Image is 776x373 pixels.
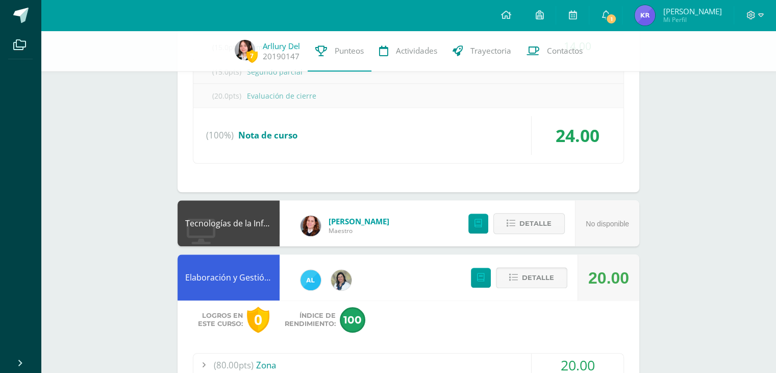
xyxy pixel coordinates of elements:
button: Detalle [496,267,567,288]
div: Tecnologías de la Información y la Comunicación 4 [178,200,280,246]
div: Segundo parcial [193,60,623,83]
span: (100%) [206,116,234,155]
img: 8ffada8596f3de15cd32750103dbd582.png [235,40,255,60]
span: No disponible [586,220,629,228]
a: Arllury del [263,41,300,51]
div: Elaboración y Gestión de Proyectos [178,254,280,300]
a: Actividades [371,31,445,72]
a: Trayectoria [445,31,519,72]
span: Nota de curso [238,129,297,141]
a: [PERSON_NAME] [329,216,389,226]
img: b25ef30ddc543600de82943e94f4d676.png [635,5,655,26]
span: 1 [606,13,617,25]
span: 100 [340,307,365,333]
span: Punteos [335,45,364,56]
div: 20.00 [588,255,629,301]
img: cde052c26e31b6a5c729714eb4ceb836.png [301,216,321,236]
span: (15.0pts) [206,60,247,83]
span: Mi Perfil [663,15,721,24]
div: Evaluación de cierre [193,84,623,107]
span: Detalle [522,268,554,287]
span: [PERSON_NAME] [663,6,721,16]
span: Actividades [396,45,437,56]
span: Índice de Rendimiento: [285,312,336,328]
span: Logros en este curso: [198,312,243,328]
a: Punteos [308,31,371,72]
div: 24.00 [532,116,623,155]
span: (20.0pts) [206,84,247,107]
div: 0 [247,307,269,333]
img: 1cac839ea4f83b31a88e57063b8282de.png [301,270,321,290]
button: Detalle [493,213,565,234]
span: Trayectoria [470,45,511,56]
span: Detalle [519,214,552,233]
img: adc45a0dad1e69ee454ddbf92dbecfde.png [331,270,352,290]
span: Maestro [329,226,389,235]
a: 20190147 [263,51,299,62]
a: Contactos [519,31,590,72]
span: Contactos [547,45,583,56]
span: 7 [246,50,258,62]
